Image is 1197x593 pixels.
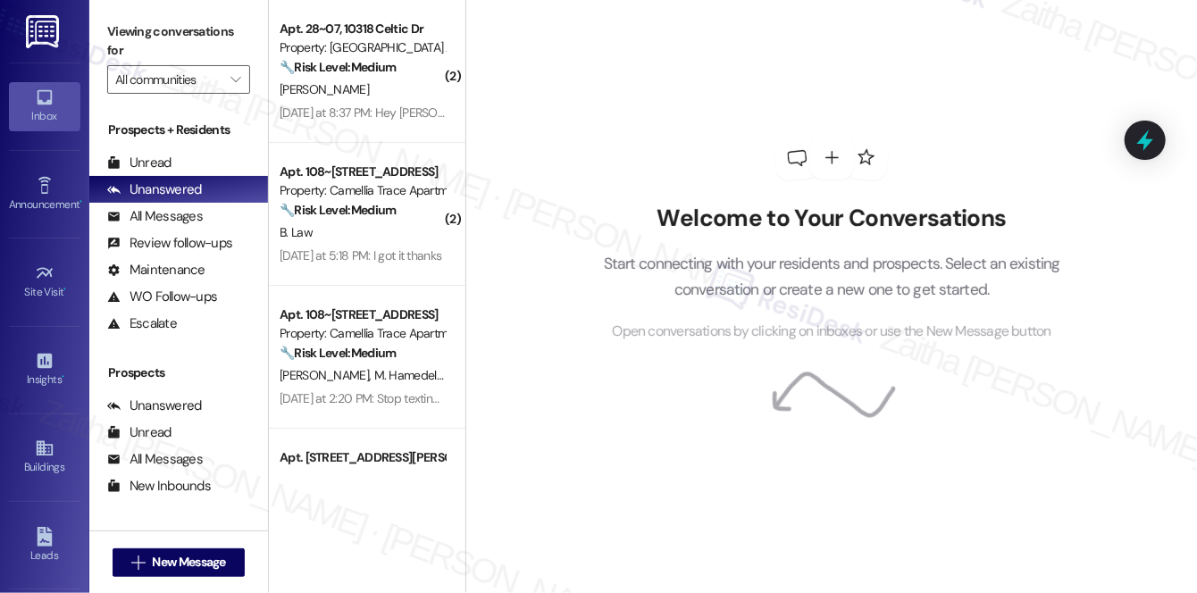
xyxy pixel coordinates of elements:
span: • [62,371,64,383]
span: M. Hamedella [374,367,446,383]
i:  [131,555,145,570]
input: All communities [115,65,222,94]
a: Leads [9,522,80,570]
button: New Message [113,548,245,577]
div: Prospects [89,363,268,382]
div: WO Follow-ups [107,288,217,306]
span: Open conversations by clicking on inboxes or use the New Message button [612,321,1051,343]
div: Maintenance [107,261,205,280]
a: Buildings [9,433,80,481]
span: • [64,283,67,296]
strong: 🔧 Risk Level: Medium [280,202,396,218]
div: Prospects + Residents [89,121,268,139]
label: Viewing conversations for [107,18,250,65]
div: New Inbounds [107,477,211,496]
span: [PERSON_NAME] [280,81,369,97]
strong: 🔧 Risk Level: Medium [280,59,396,75]
div: Residents [89,527,268,546]
div: Unread [107,154,172,172]
div: Property: Camellia Trace Apartments [280,324,445,343]
div: Escalate [107,314,177,333]
div: All Messages [107,207,203,226]
div: Unanswered [107,180,202,199]
div: Apt. 108~[STREET_ADDRESS] [280,163,445,181]
a: Site Visit • [9,258,80,306]
strong: 🔧 Risk Level: Medium [280,345,396,361]
h2: Welcome to Your Conversations [576,205,1087,232]
div: Property: [GEOGRAPHIC_DATA] Apartments [280,38,445,57]
a: Inbox [9,82,80,130]
span: • [80,196,82,208]
div: Unread [107,423,172,442]
span: [PERSON_NAME] [280,367,374,383]
span: New Message [153,553,226,572]
div: Unanswered [107,397,202,415]
p: Start connecting with your residents and prospects. Select an existing conversation or create a n... [576,251,1087,302]
div: Review follow-ups [107,234,232,253]
div: All Messages [107,450,203,469]
i:  [230,72,240,87]
div: [DATE] at 2:20 PM: Stop texting this group message. You are talking to the apartments. [280,390,723,406]
span: B. Law [280,224,313,240]
div: Property: Camellia Trace Apartments [280,181,445,200]
a: Insights • [9,346,80,394]
div: Apt. 108~[STREET_ADDRESS] [280,305,445,324]
div: Apt. [STREET_ADDRESS][PERSON_NAME] [280,448,445,467]
img: ResiDesk Logo [26,15,63,48]
div: Apt. 28~07, 10318 Celtic Dr [280,20,445,38]
div: [DATE] at 5:18 PM: I got it thanks [280,247,441,263]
